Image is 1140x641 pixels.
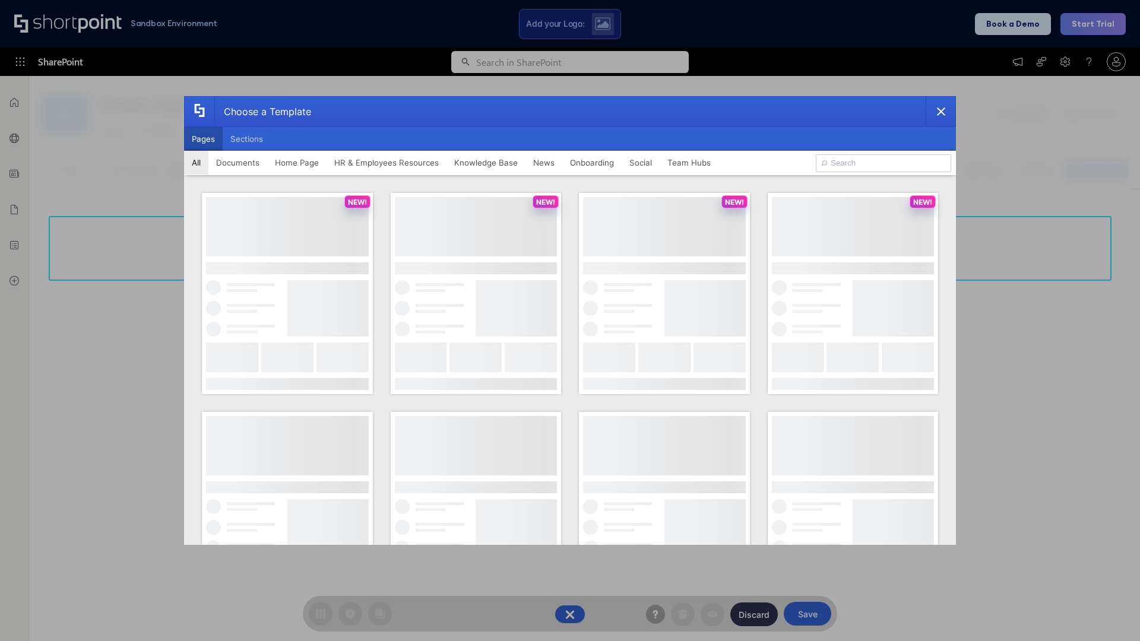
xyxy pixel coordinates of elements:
[622,151,660,174] button: Social
[725,198,744,207] p: NEW!
[816,154,951,172] input: Search
[184,127,223,151] button: Pages
[446,151,525,174] button: Knowledge Base
[525,151,562,174] button: News
[214,97,311,126] div: Choose a Template
[267,151,327,174] button: Home Page
[562,151,622,174] button: Onboarding
[660,151,718,174] button: Team Hubs
[913,198,932,207] p: NEW!
[327,151,446,174] button: HR & Employees Resources
[1081,584,1140,641] iframe: Chat Widget
[223,127,271,151] button: Sections
[184,151,208,174] button: All
[208,151,267,174] button: Documents
[348,198,367,207] p: NEW!
[536,198,555,207] p: NEW!
[184,96,956,545] div: template selector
